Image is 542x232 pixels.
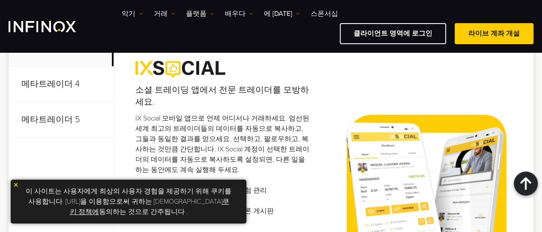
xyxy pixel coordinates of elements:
[26,187,231,206] font: 이 사이트는 사용자에게 최상의 사용자 경험을 제공하기 위해 쿠키를 사용합니다. [URL]을 이용함으로써 귀하는 [DEMOGRAPHIC_DATA]
[186,9,207,18] font: 플랫폼
[225,9,246,18] font: 배우다
[311,9,338,19] a: 스폰서십
[135,85,309,107] font: 소셜 트레이딩 앱에서 전문 트레이더를 모방하세요.
[122,9,135,18] font: 악기
[311,9,338,18] font: 스폰서십
[99,208,188,216] font: 동의하는 것으로 간주됩니다 .
[21,79,80,89] font: 메타트레이더 4
[186,9,214,19] a: 플랫폼
[122,9,143,19] a: 악기
[13,182,19,188] img: 노란색 닫기 아이콘
[455,23,533,44] a: 라이브 계좌 개설
[238,186,267,195] font: 위험 관리
[21,114,80,125] font: 메타트레이더 5
[264,9,292,18] font: 에 [DATE]
[340,23,446,44] a: 클라이언트 영역에 로그인
[264,9,300,19] a: 에 [DATE]
[353,29,432,38] font: 클라이언트 영역에 로그인
[468,29,520,38] font: 라이브 계좌 개설
[135,114,309,174] font: IX Social 모바일 앱으로 언제 어디서나 거래하세요. 엄선된 세계 최고의 트레이더들의 데이터를 자동으로 복사하고, 그들과 동일한 결과를 얻으세요. 선택하고, 팔로우하고,...
[9,21,96,32] a: INFINOX 로고
[238,207,274,215] font: 토론 게시판
[154,9,175,19] a: 거래
[154,9,168,18] font: 거래
[225,9,253,19] a: 배우다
